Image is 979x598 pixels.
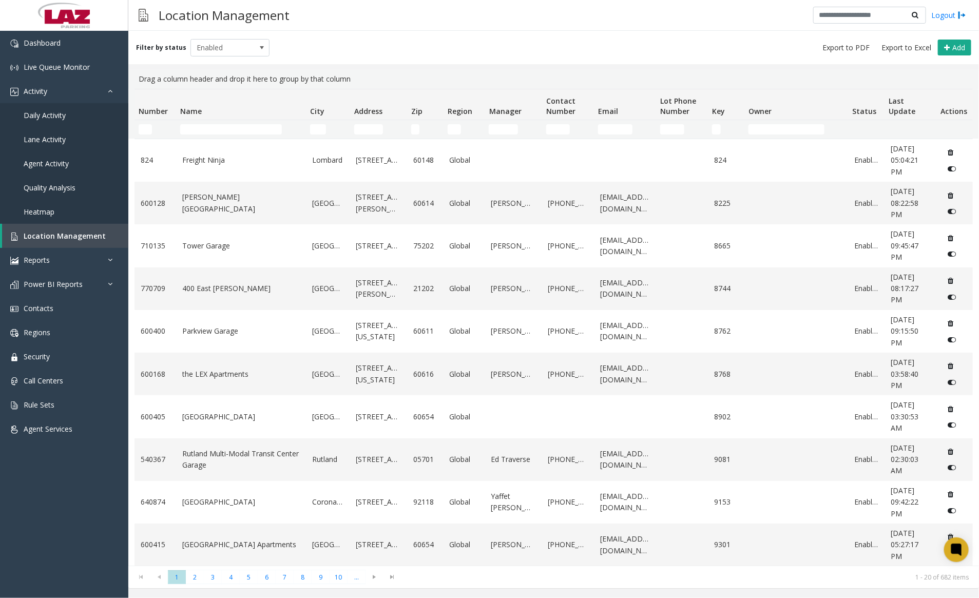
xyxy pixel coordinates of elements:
a: [PHONE_NUMBER] [548,539,588,550]
a: 9081 [714,454,738,465]
span: Owner [748,106,772,116]
button: Disable [943,545,962,562]
a: Parkview Garage [182,325,300,337]
span: Power BI Reports [24,279,83,289]
td: Email Filter [594,120,656,139]
span: [DATE] 05:04:21 PM [891,144,918,177]
td: Actions Filter [936,120,973,139]
span: Call Centers [24,376,63,385]
span: [DATE] 02:30:03 AM [891,443,918,476]
button: Disable [943,331,962,348]
a: Global [450,155,479,166]
span: Daily Activity [24,110,66,120]
a: Rutland [312,454,344,465]
a: 770709 [141,283,170,294]
span: Last Update [889,96,915,116]
span: Heatmap [24,207,54,217]
a: [DATE] 09:15:50 PM [891,314,930,349]
a: Global [450,411,479,422]
a: Enabled [854,496,878,508]
img: 'icon' [10,257,18,265]
span: Lot Phone Number [661,96,697,116]
a: Freight Ninja [182,155,300,166]
a: 60654 [413,539,437,550]
input: Address Filter [354,124,383,134]
a: [STREET_ADDRESS] [356,411,401,422]
span: Name [180,106,202,116]
button: Disable [943,288,962,305]
span: Page 11 [348,570,366,584]
a: [DATE] 09:42:22 PM [891,485,930,519]
button: Disable [943,161,962,177]
a: Global [450,539,479,550]
td: Number Filter [135,120,176,139]
a: Global [450,369,479,380]
span: Agent Activity [24,159,69,168]
span: Export to PDF [822,43,870,53]
button: Add [938,40,971,56]
img: logout [958,10,966,21]
a: Global [450,240,479,252]
button: Disable [943,459,962,476]
img: 'icon' [10,305,18,313]
a: 92118 [413,496,437,508]
a: Global [450,325,479,337]
a: Enabled [854,369,878,380]
button: Disable [943,502,962,518]
a: [EMAIL_ADDRESS][DOMAIN_NAME] [600,191,650,215]
span: [DATE] 03:30:53 AM [891,400,918,433]
a: Enabled [854,454,878,465]
a: [GEOGRAPHIC_DATA] Apartments [182,539,300,550]
button: Delete [943,358,959,374]
a: Global [450,198,479,209]
a: Ed Traverse [491,454,535,465]
a: the LEX Apartments [182,369,300,380]
a: [PERSON_NAME] [491,325,535,337]
a: 60148 [413,155,437,166]
span: Enabled [191,40,254,56]
th: Actions [936,89,973,120]
a: [PERSON_NAME] [491,283,535,294]
span: [DATE] 08:22:58 PM [891,186,918,219]
span: Lane Activity [24,134,66,144]
a: [PHONE_NUMBER] [548,454,588,465]
button: Delete [943,443,959,460]
span: Page 10 [330,570,348,584]
a: Enabled [854,539,878,550]
td: Owner Filter [744,120,848,139]
a: [DATE] 05:04:21 PM [891,143,930,178]
img: 'icon' [10,64,18,72]
button: Delete [943,144,959,161]
a: 60654 [413,411,437,422]
a: [GEOGRAPHIC_DATA] [312,325,344,337]
a: 600400 [141,325,170,337]
span: Zip [411,106,423,116]
span: Reports [24,255,50,265]
td: Last Update Filter [885,120,936,139]
span: Go to the last page [383,570,401,585]
td: Name Filter [176,120,306,139]
a: Global [450,496,479,508]
span: Number [139,106,168,116]
a: [PHONE_NUMBER] [548,369,588,380]
img: 'icon' [10,401,18,410]
a: 21202 [413,283,437,294]
a: [GEOGRAPHIC_DATA] [312,411,344,422]
a: 640874 [141,496,170,508]
a: Enabled [854,155,878,166]
button: Disable [943,246,962,262]
a: 8762 [714,325,738,337]
a: [EMAIL_ADDRESS][DOMAIN_NAME] [600,362,650,385]
span: [DATE] 08:17:27 PM [891,272,918,305]
span: [DATE] 03:58:40 PM [891,357,918,390]
span: Address [354,106,382,116]
a: 75202 [413,240,437,252]
a: 05701 [413,454,437,465]
input: City Filter [310,124,326,134]
a: [PERSON_NAME] [491,539,535,550]
span: Location Management [24,231,106,241]
a: Global [450,454,479,465]
a: [GEOGRAPHIC_DATA] [312,539,344,550]
a: Rutland Multi-Modal Transit Center Garage [182,448,300,471]
td: Status Filter [848,120,885,139]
